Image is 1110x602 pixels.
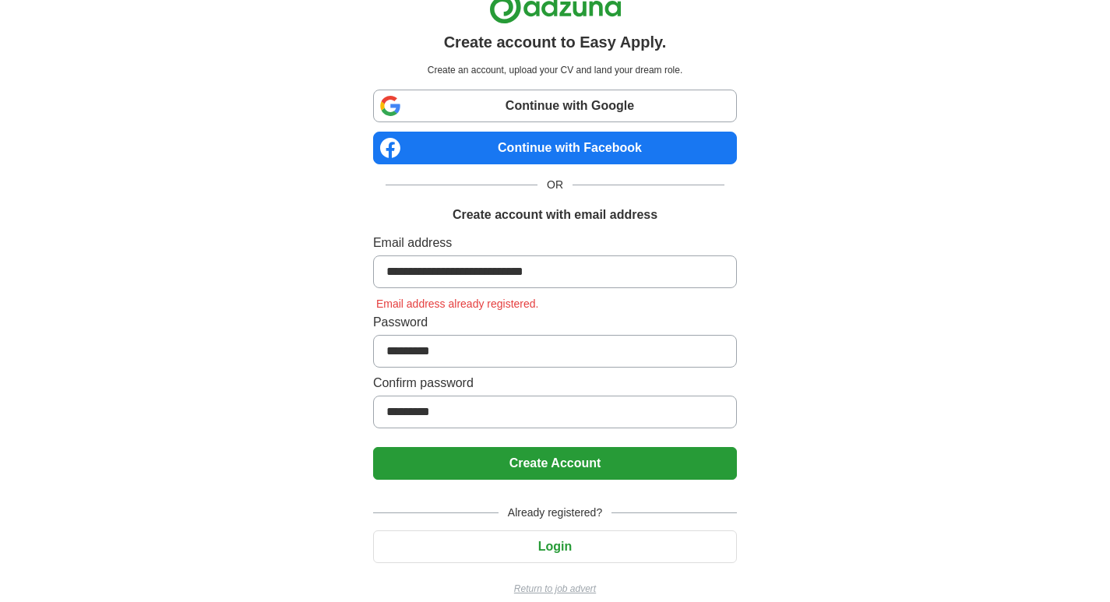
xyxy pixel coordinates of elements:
span: Email address already registered. [373,297,542,310]
label: Password [373,313,737,332]
label: Email address [373,234,737,252]
a: Return to job advert [373,582,737,596]
h1: Create account with email address [453,206,657,224]
button: Create Account [373,447,737,480]
label: Confirm password [373,374,737,393]
button: Login [373,530,737,563]
h1: Create account to Easy Apply. [444,30,667,54]
p: Create an account, upload your CV and land your dream role. [376,63,734,77]
span: OR [537,177,573,193]
a: Login [373,540,737,553]
a: Continue with Facebook [373,132,737,164]
span: Already registered? [499,505,611,521]
a: Continue with Google [373,90,737,122]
